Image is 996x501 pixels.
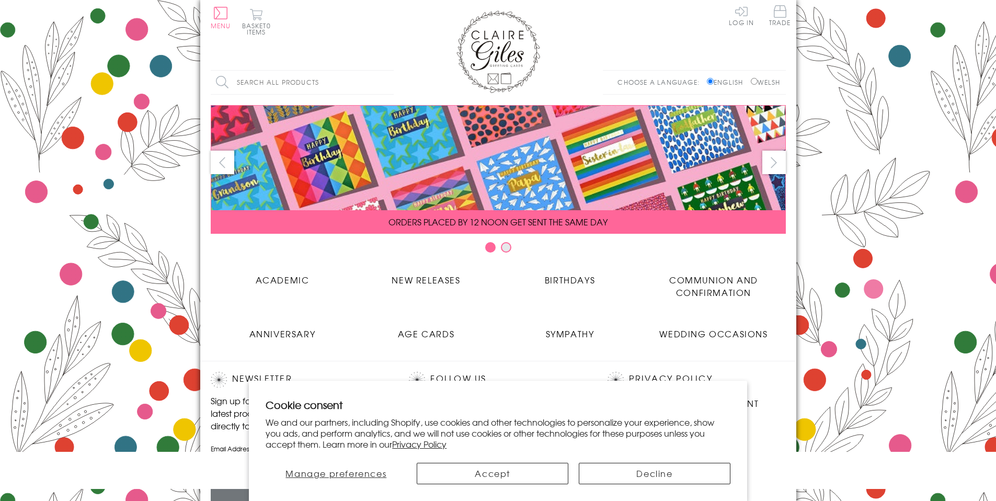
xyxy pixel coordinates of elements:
img: Claire Giles Greetings Cards [456,10,540,93]
input: Welsh [751,78,758,85]
span: Manage preferences [285,467,386,480]
input: English [707,78,714,85]
span: Age Cards [398,327,454,340]
a: Age Cards [354,320,498,340]
button: Carousel Page 1 (Current Slide) [485,242,496,253]
a: Trade [769,5,791,28]
input: Search [383,71,394,94]
button: Manage preferences [266,463,406,484]
a: Privacy Policy [392,438,447,450]
button: Carousel Page 2 [501,242,511,253]
span: Trade [769,5,791,26]
button: Decline [579,463,730,484]
a: New Releases [354,266,498,286]
span: 0 items [247,21,271,37]
span: Academic [256,274,310,286]
h2: Follow Us [409,372,587,388]
a: Academic [211,266,354,286]
span: Wedding Occasions [659,327,768,340]
button: Accept [417,463,568,484]
button: next [762,151,786,174]
span: Birthdays [545,274,595,286]
label: English [707,77,748,87]
p: We and our partners, including Shopify, use cookies and other technologies to personalize your ex... [266,417,730,449]
span: Anniversary [249,327,316,340]
p: Choose a language: [617,77,705,87]
span: Sympathy [546,327,594,340]
span: Menu [211,21,231,30]
input: Search all products [211,71,394,94]
a: Birthdays [498,266,642,286]
span: New Releases [392,274,460,286]
a: Sympathy [498,320,642,340]
h2: Cookie consent [266,397,730,412]
button: Basket0 items [242,8,271,35]
a: Anniversary [211,320,354,340]
label: Welsh [751,77,781,87]
span: ORDERS PLACED BY 12 NOON GET SENT THE SAME DAY [388,215,608,228]
a: Log In [729,5,754,26]
label: Email Address [211,444,388,453]
button: Menu [211,7,231,29]
span: Communion and Confirmation [669,274,758,299]
a: Privacy Policy [629,372,712,386]
h2: Newsletter [211,372,388,388]
a: Wedding Occasions [642,320,786,340]
a: Communion and Confirmation [642,266,786,299]
button: prev [211,151,234,174]
p: Sign up for our newsletter to receive the latest product launches, news and offers directly to yo... [211,394,388,432]
div: Carousel Pagination [211,242,786,258]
